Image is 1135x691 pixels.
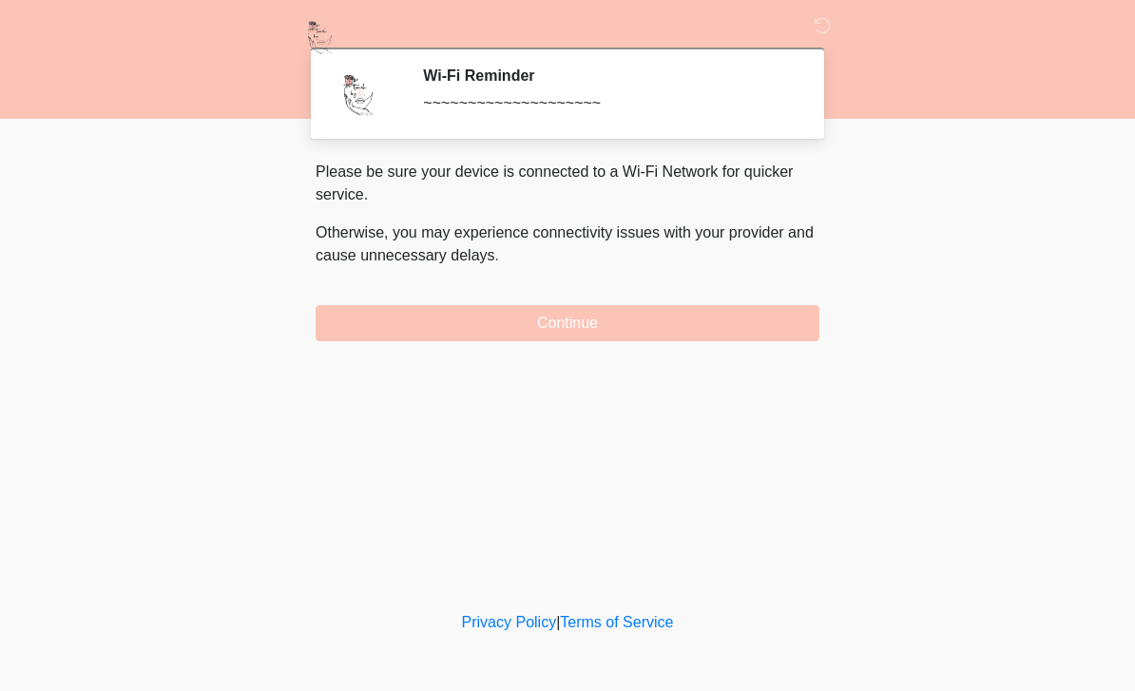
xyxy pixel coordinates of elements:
div: ~~~~~~~~~~~~~~~~~~~~ [423,92,791,115]
img: Touch by Rose Beauty Bar, LLC Logo [297,14,343,61]
p: Please be sure your device is connected to a Wi-Fi Network for quicker service. [316,161,819,206]
button: Continue [316,305,819,341]
h2: Wi-Fi Reminder [423,67,791,85]
p: Otherwise, you may experience connectivity issues with your provider and cause unnecessary delays [316,221,819,267]
a: Privacy Policy [462,614,557,630]
a: Terms of Service [560,614,673,630]
span: . [495,247,499,263]
img: Agent Avatar [330,67,387,124]
a: | [556,614,560,630]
